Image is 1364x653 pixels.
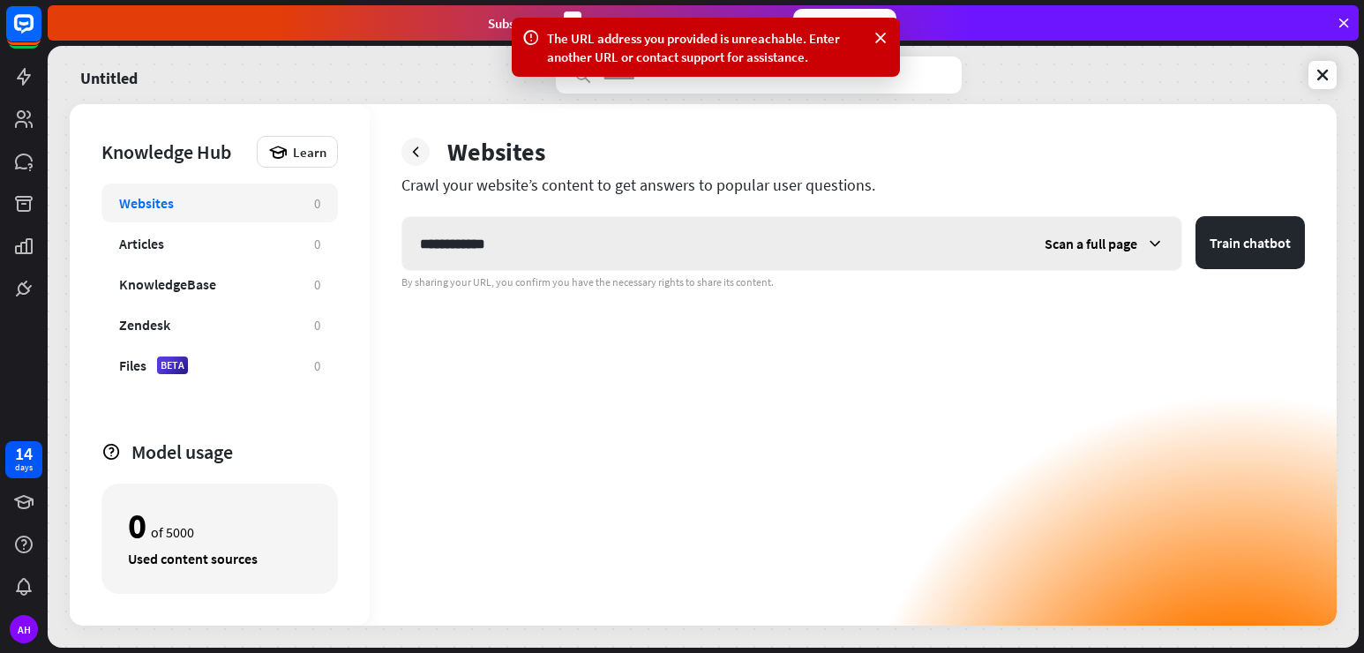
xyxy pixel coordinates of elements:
[1045,235,1137,252] span: Scan a full page
[119,316,170,334] div: Zendesk
[447,136,545,168] div: Websites
[119,275,216,293] div: KnowledgeBase
[314,357,320,374] div: 0
[128,511,311,541] div: of 5000
[119,357,146,374] div: Files
[314,195,320,212] div: 0
[564,11,581,35] div: 3
[401,275,1305,289] div: By sharing your URL, you confirm you have the necessary rights to share its content.
[488,11,779,35] div: Subscribe in days to get your first month for $1
[1195,216,1305,269] button: Train chatbot
[401,175,1305,195] div: Crawl your website’s content to get answers to popular user questions.
[547,29,865,66] div: The URL address you provided is unreachable. Enter another URL or contact support for assistance.
[15,462,33,474] div: days
[128,550,311,567] div: Used content sources
[793,9,896,37] div: Subscribe now
[15,446,33,462] div: 14
[314,276,320,293] div: 0
[314,236,320,252] div: 0
[10,615,38,643] div: AH
[157,357,188,374] div: BETA
[128,511,146,541] div: 0
[119,194,174,212] div: Websites
[293,144,326,161] span: Learn
[80,56,138,94] a: Untitled
[5,441,42,478] a: 14 days
[101,139,248,164] div: Knowledge Hub
[314,317,320,334] div: 0
[14,7,67,60] button: Open LiveChat chat widget
[131,439,338,464] div: Model usage
[119,235,164,252] div: Articles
